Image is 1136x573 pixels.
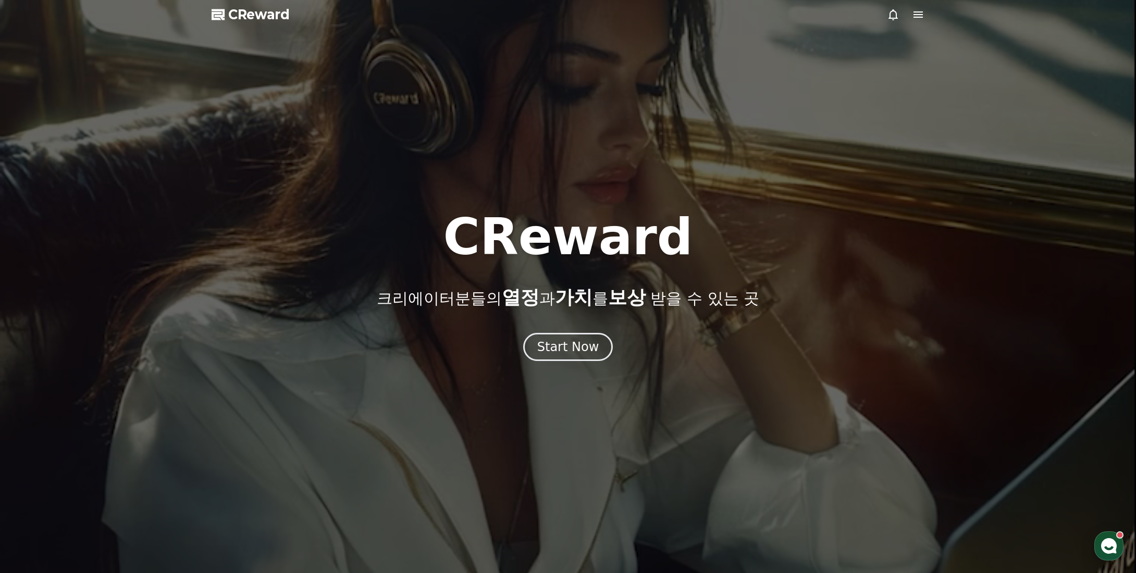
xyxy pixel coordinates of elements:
[523,343,613,353] a: Start Now
[443,212,693,262] h1: CReward
[212,6,290,23] a: CReward
[523,333,613,361] button: Start Now
[377,287,759,308] p: 크리에이터분들의 과 를 받을 수 있는 곳
[537,339,599,355] div: Start Now
[228,6,290,23] span: CReward
[608,286,646,308] span: 보상
[502,286,539,308] span: 열정
[555,286,592,308] span: 가치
